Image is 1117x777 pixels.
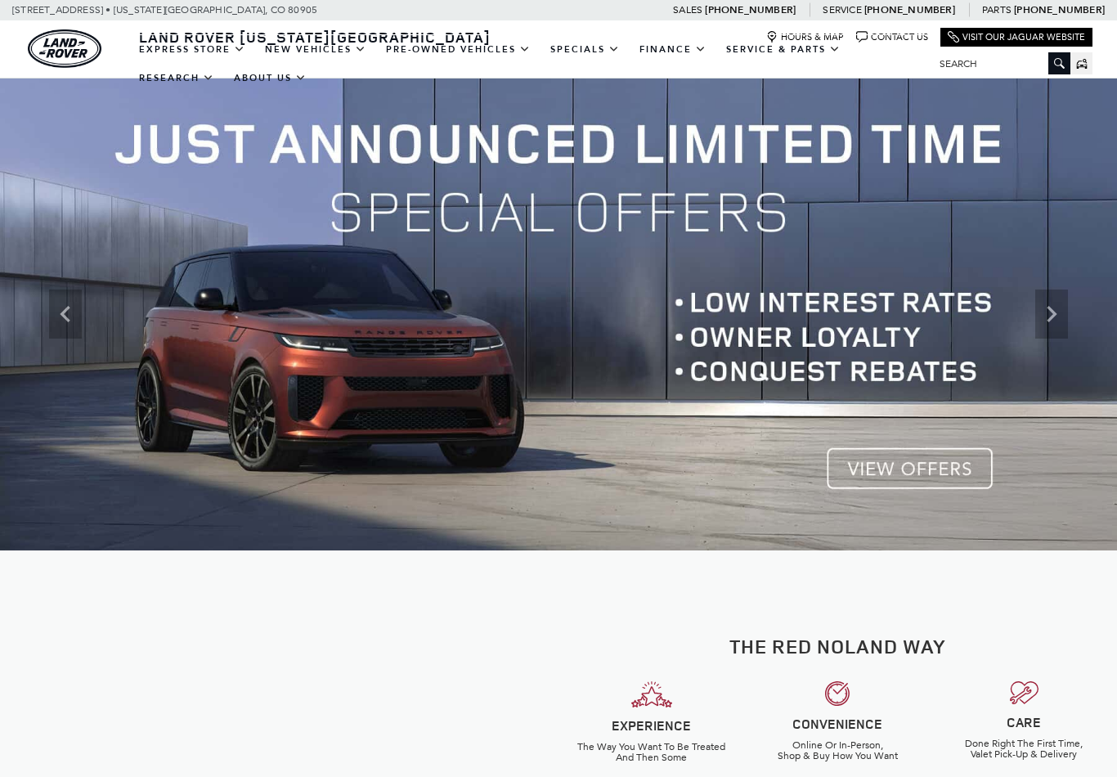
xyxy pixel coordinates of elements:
[129,64,224,92] a: Research
[1007,713,1041,731] strong: CARE
[757,740,919,761] h6: Online Or In-Person, Shop & Buy How You Want
[541,35,630,64] a: Specials
[943,739,1105,760] h6: Done Right The First Time, Valet Pick-Up & Delivery
[716,35,850,64] a: Service & Parts
[673,4,702,16] span: Sales
[1014,3,1105,16] a: [PHONE_NUMBER]
[630,35,716,64] a: Finance
[129,35,927,92] nav: Main Navigation
[571,742,733,763] h6: The Way You Want To Be Treated And Then Some
[982,4,1012,16] span: Parts
[927,54,1070,74] input: Search
[255,35,376,64] a: New Vehicles
[792,715,882,733] strong: CONVENIENCE
[612,716,691,734] strong: EXPERIENCE
[705,3,796,16] a: [PHONE_NUMBER]
[571,636,1105,657] h2: The Red Noland Way
[376,35,541,64] a: Pre-Owned Vehicles
[139,27,491,47] span: Land Rover [US_STATE][GEOGRAPHIC_DATA]
[28,29,101,68] img: Land Rover
[12,4,317,16] a: [STREET_ADDRESS] • [US_STATE][GEOGRAPHIC_DATA], CO 80905
[948,31,1085,43] a: Visit Our Jaguar Website
[28,29,101,68] a: land-rover
[823,4,861,16] span: Service
[224,64,316,92] a: About Us
[856,31,928,43] a: Contact Us
[129,35,255,64] a: EXPRESS STORE
[129,27,500,47] a: Land Rover [US_STATE][GEOGRAPHIC_DATA]
[766,31,844,43] a: Hours & Map
[864,3,955,16] a: [PHONE_NUMBER]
